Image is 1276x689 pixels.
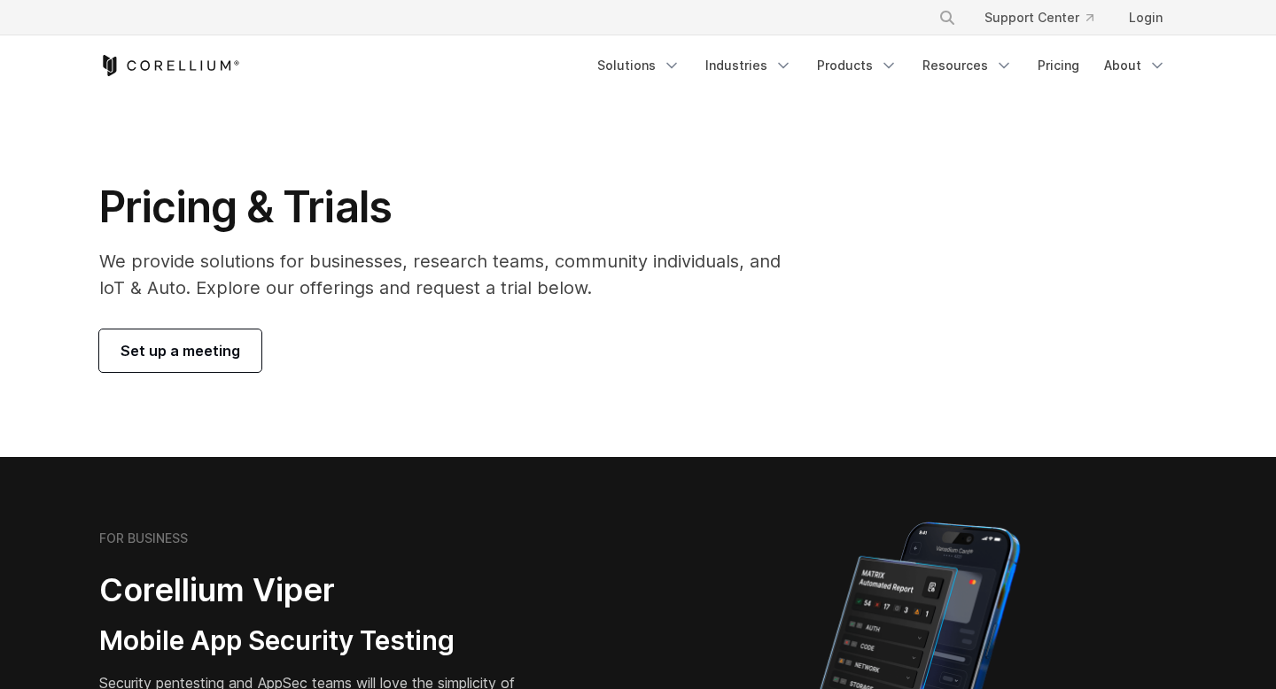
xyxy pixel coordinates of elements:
[99,530,188,546] h6: FOR BUSINESS
[121,340,240,361] span: Set up a meeting
[99,329,261,372] a: Set up a meeting
[587,50,691,81] a: Solutions
[587,50,1177,81] div: Navigation Menu
[99,570,553,610] h2: Corellium Viper
[1093,50,1177,81] a: About
[912,50,1023,81] a: Resources
[806,50,908,81] a: Products
[917,2,1177,34] div: Navigation Menu
[695,50,803,81] a: Industries
[99,55,240,76] a: Corellium Home
[1115,2,1177,34] a: Login
[1027,50,1090,81] a: Pricing
[970,2,1108,34] a: Support Center
[99,181,805,234] h1: Pricing & Trials
[931,2,963,34] button: Search
[99,248,805,301] p: We provide solutions for businesses, research teams, community individuals, and IoT & Auto. Explo...
[99,624,553,658] h3: Mobile App Security Testing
